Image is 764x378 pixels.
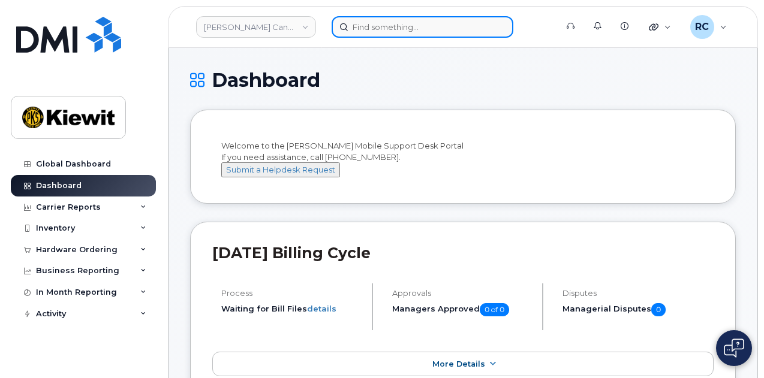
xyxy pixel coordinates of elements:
[212,244,714,262] h2: [DATE] Billing Cycle
[307,304,336,313] a: details
[221,303,362,315] li: Waiting for Bill Files
[480,303,509,316] span: 0 of 0
[651,303,666,316] span: 0
[221,289,362,298] h4: Process
[563,303,714,316] h5: Managerial Disputes
[190,69,736,90] h1: Dashboard
[392,289,533,298] h4: Approvals
[221,162,340,177] button: Submit a Helpdesk Request
[392,303,533,316] h5: Managers Approved
[563,289,714,298] h4: Disputes
[221,165,340,174] a: Submit a Helpdesk Request
[432,359,485,368] span: More Details
[724,338,744,358] img: Open chat
[221,140,705,177] div: Welcome to the [PERSON_NAME] Mobile Support Desk Portal If you need assistance, call [PHONE_NUMBER].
